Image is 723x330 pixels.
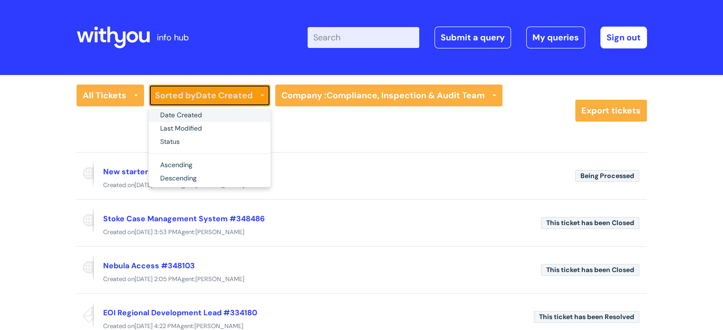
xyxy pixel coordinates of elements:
div: Created on Agent: [77,273,647,285]
div: Created on Agent: [77,179,647,191]
a: Export tickets [575,100,647,122]
p: info hub [157,30,189,45]
span: [PERSON_NAME] [195,228,244,236]
span: Reported via portal [77,207,94,234]
span: [DATE] 2:05 PM [135,275,177,283]
span: [DATE] 11:37 AM [135,181,177,189]
span: [PERSON_NAME] [195,275,244,283]
span: [PERSON_NAME] [194,322,243,330]
a: Ascending [149,159,270,172]
a: Last Modified [149,122,270,135]
b: Date Created [196,90,253,101]
a: New starters in YP Services #350912 [103,167,242,177]
span: [DATE] 4:22 PM [135,322,176,330]
a: Date Created [149,109,270,122]
a: Company :Compliance, Inspection & Audit Team [275,85,502,106]
span: Reported via email [77,302,94,328]
a: Stoke Case Management System #348486 [103,214,265,224]
span: [PERSON_NAME] [195,181,244,189]
div: | - [308,27,647,48]
span: Reported via portal [77,160,94,187]
span: Being Processed [575,170,639,182]
span: This ticket has been Closed [541,264,639,276]
a: EOI Regional Development Lead #334180 [103,308,257,318]
a: Descending [149,172,270,185]
a: Sign out [600,27,647,48]
span: This ticket has been Closed [541,217,639,229]
input: Search [308,27,419,48]
a: Nebula Access #348103 [103,261,195,271]
span: This ticket has been Resolved [534,311,639,323]
span: [DATE] 3:53 PM [135,228,177,236]
a: Status [149,135,270,149]
a: My queries [526,27,585,48]
div: Created on Agent: [77,226,647,238]
a: Submit a query [434,27,511,48]
span: Reported via portal [77,255,94,281]
strong: Compliance, Inspection & Audit Team [327,90,485,101]
a: Sorted byDate Created [149,85,270,106]
a: All Tickets [77,85,144,106]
